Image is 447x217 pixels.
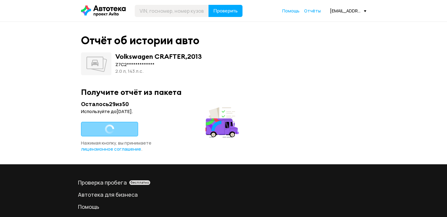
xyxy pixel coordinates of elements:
button: Проверить [198,135,235,150]
h5: Автотека для бизнеса [269,184,369,191]
p: Подготовили разные предложения — выберите подходящее. [269,194,369,207]
p: Купите пакет отчётов, чтобы сэкономить до 65%. [120,194,219,207]
input: VIN, госномер, номер кузова [83,135,199,150]
div: Volkswagen CRAFTER , 2013 [115,52,202,60]
input: VIN, госномер, номер кузова [135,5,209,17]
span: Проверить [215,8,240,13]
div: Используйте до [DATE] . [81,109,241,115]
button: Проверить [211,5,245,17]
a: Отчёты [304,8,321,14]
button: Проверить [208,5,242,17]
a: Помощь [284,8,302,14]
div: [EMAIL_ADDRESS][DOMAIN_NAME] [332,8,368,14]
a: Проверка пробегабесплатно [78,179,369,186]
span: Проверить [205,140,229,145]
div: Отчёт об истории авто [81,34,199,47]
h1: Проверка истории авто по VIN и госномеру [83,65,264,98]
a: Помощь [282,8,300,14]
a: Отчёты [306,8,323,14]
span: Нажимая кнопку, вы принимаете . [81,140,151,152]
span: Ну‑ка [168,47,179,52]
div: Проверка пробега [78,179,369,186]
div: Осталось 29 из 50 [81,100,241,108]
h5: Больше проверок — ниже цена [120,184,219,191]
input: VIN, госномер, номер кузова [137,5,211,17]
a: Как узнать номер [83,155,125,161]
strong: Новинка [93,35,111,43]
a: Автотека для бизнеса [78,191,369,198]
span: Проверить [213,8,238,13]
a: Пример отчёта [132,155,168,161]
p: Бесплатно ヽ(♡‿♡)ノ [104,50,162,55]
a: Помощь [78,203,369,210]
a: лицензионное соглашение [81,146,141,152]
h6: Узнайте пробег и скрутки [104,44,162,49]
div: Получите отчёт из пакета [81,87,366,97]
p: У Автотеки самая полная база данных об авто с пробегом. Мы покажем ДТП, залог, ремонты, скрутку п... [83,104,235,128]
div: 2.0 л, 143 л.c. [115,68,202,75]
div: [EMAIL_ADDRESS][DOMAIN_NAME] [330,8,366,14]
span: бесплатно [130,180,149,185]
